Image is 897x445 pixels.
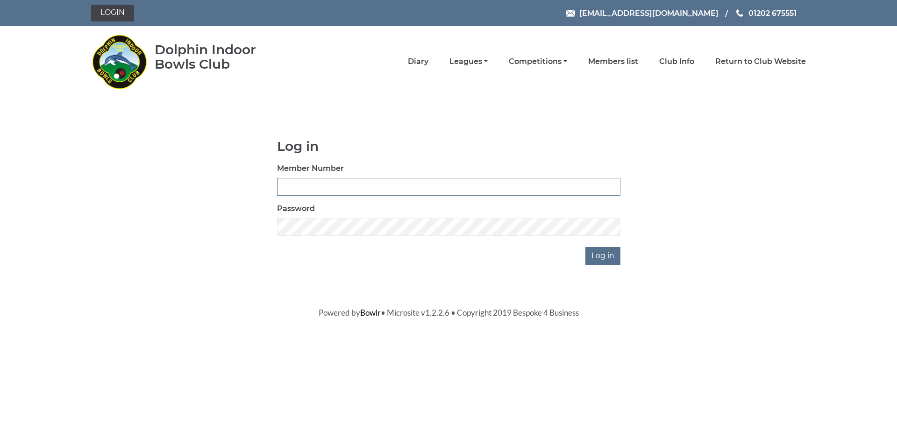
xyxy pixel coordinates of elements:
[319,308,579,318] span: Powered by • Microsite v1.2.2.6 • Copyright 2019 Bespoke 4 Business
[579,8,719,17] span: [EMAIL_ADDRESS][DOMAIN_NAME]
[91,29,147,94] img: Dolphin Indoor Bowls Club
[360,308,381,318] a: Bowlr
[736,9,743,17] img: Phone us
[277,163,344,174] label: Member Number
[566,7,719,19] a: Email [EMAIL_ADDRESS][DOMAIN_NAME]
[585,247,620,265] input: Log in
[566,10,575,17] img: Email
[659,57,694,67] a: Club Info
[715,57,806,67] a: Return to Club Website
[155,42,286,71] div: Dolphin Indoor Bowls Club
[735,7,797,19] a: Phone us 01202 675551
[509,57,567,67] a: Competitions
[277,139,620,154] h1: Log in
[408,57,428,67] a: Diary
[588,57,638,67] a: Members list
[449,57,488,67] a: Leagues
[748,8,797,17] span: 01202 675551
[277,203,315,214] label: Password
[91,5,134,21] a: Login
